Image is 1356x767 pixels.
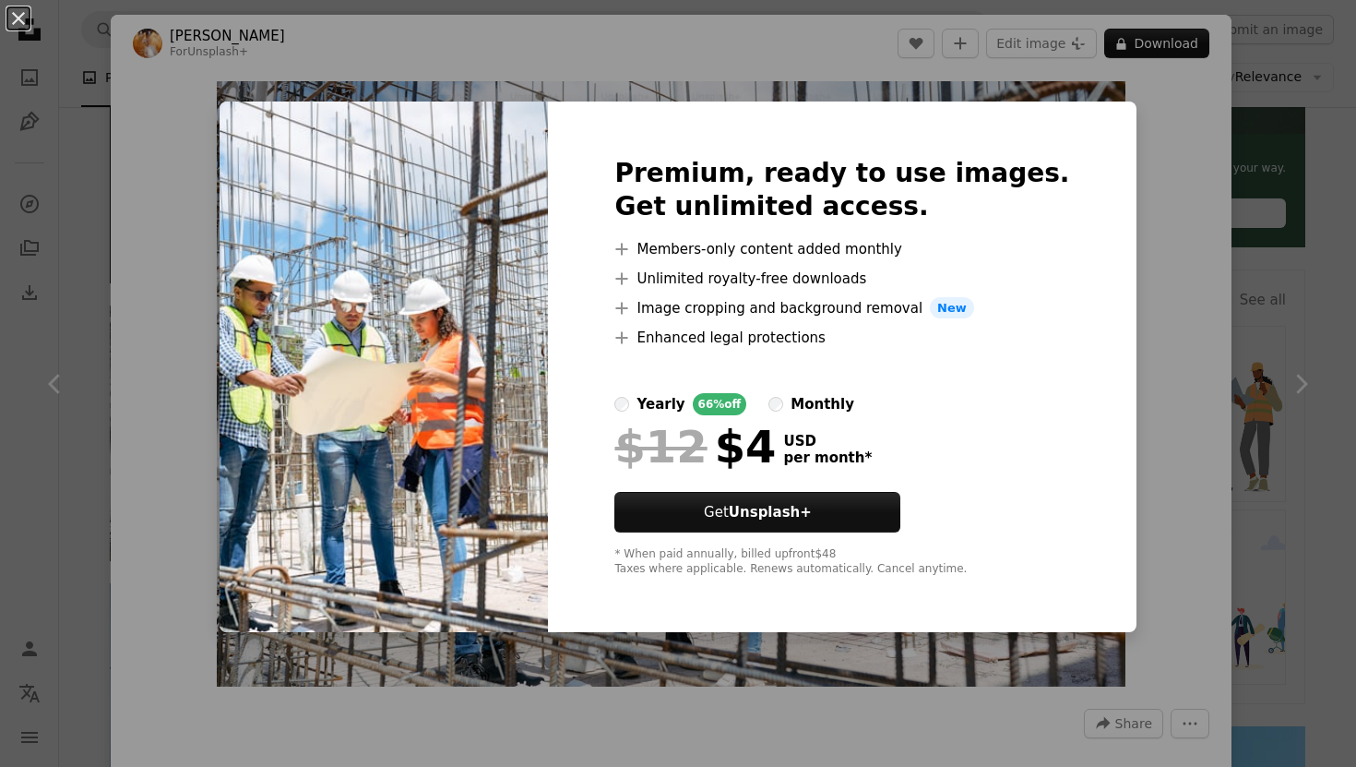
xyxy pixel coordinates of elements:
div: 66% off [693,393,747,415]
span: $12 [614,423,707,471]
span: New [930,297,974,319]
img: premium_photo-1681691912442-68c4179c530c [220,102,548,633]
div: yearly [636,393,684,415]
input: monthly [768,397,783,412]
div: $4 [614,423,776,471]
li: Image cropping and background removal [614,297,1069,319]
span: USD [783,433,872,449]
li: Unlimited royalty-free downloads [614,268,1069,290]
button: GetUnsplash+ [614,492,900,533]
input: yearly66%off [614,397,629,412]
li: Enhanced legal protections [614,327,1069,349]
h2: Premium, ready to use images. Get unlimited access. [614,157,1069,223]
div: monthly [791,393,854,415]
span: per month * [783,449,872,466]
strong: Unsplash+ [729,504,812,521]
div: * When paid annually, billed upfront $48 Taxes where applicable. Renews automatically. Cancel any... [614,547,1069,577]
li: Members-only content added monthly [614,238,1069,260]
